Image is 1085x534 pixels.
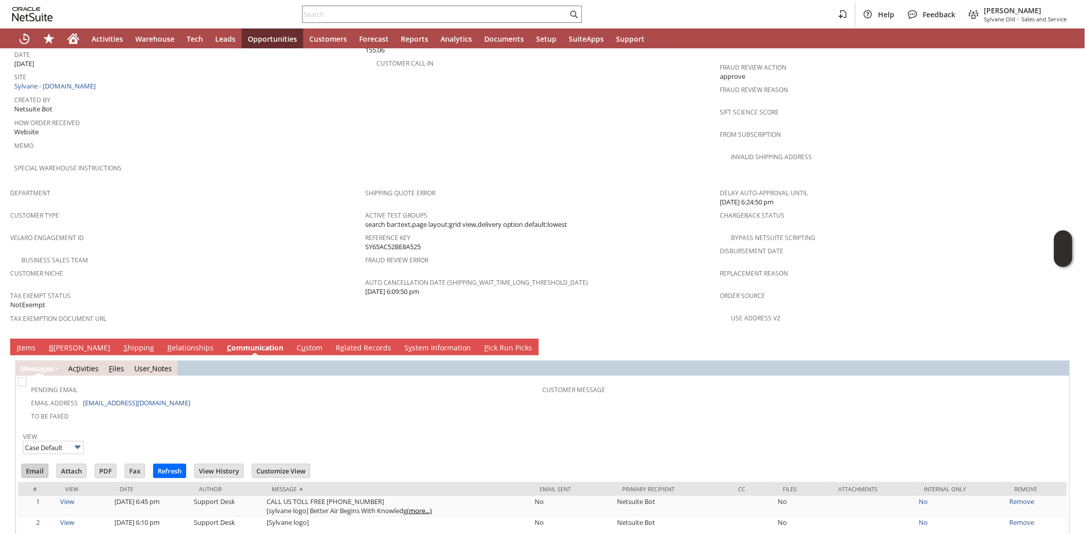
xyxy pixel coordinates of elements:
[95,464,116,478] input: PDF
[365,242,421,252] span: SY65AC52BE8A525
[14,343,38,354] a: Items
[984,6,1067,15] span: [PERSON_NAME]
[569,34,604,44] span: SuiteApps
[838,485,908,493] div: Attachments
[14,118,80,127] a: How Order Received
[365,220,568,229] span: search bar:text,page layout:grid view,delivery option default:lowest
[31,399,78,407] a: Email Address
[783,485,823,493] div: Files
[17,343,19,352] span: I
[23,432,37,441] a: View
[14,104,52,114] span: Netsuite Bot
[135,34,174,44] span: Warehouse
[731,153,812,161] a: Invalid Shipping Address
[402,343,474,354] a: System Information
[731,314,780,322] a: Use Address V2
[18,33,31,45] svg: Recent Records
[154,464,186,478] input: Refresh
[1017,15,1019,23] span: -
[61,28,85,49] a: Home
[60,497,74,506] a: View
[614,496,730,517] td: Netsuite Bot
[18,378,26,387] img: Unchecked
[109,364,124,373] a: Files
[720,291,765,300] a: Order Source
[1009,518,1034,527] a: Remove
[303,8,568,20] input: Search
[10,314,106,323] a: Tax Exemption Document URL
[365,278,589,287] a: Auto Cancellation Date (shipping_wait_time_long_threshold_date)
[720,108,779,116] a: Sift Science Score
[181,28,209,49] a: Tech
[720,85,788,94] a: Fraud Review Reason
[14,50,30,59] a: Date
[1054,249,1072,268] span: Oracle Guided Learning Widget. To move around, please hold and drag
[252,464,310,478] input: Customize View
[76,364,79,373] span: t
[21,256,88,264] a: Business Sales Team
[36,518,40,527] a: 2
[434,28,478,49] a: Analytics
[215,34,236,44] span: Leads
[242,28,303,49] a: Opportunities
[83,398,190,407] a: [EMAIL_ADDRESS][DOMAIN_NAME]
[46,343,113,354] a: B[PERSON_NAME]
[85,28,129,49] a: Activities
[401,34,428,44] span: Reports
[109,364,112,373] span: F
[10,291,71,300] a: Tax Exempt Status
[10,211,59,220] a: Customer Type
[14,164,122,172] a: Special Warehouse Instructions
[272,485,524,493] div: Message
[720,197,774,207] span: [DATE] 6:24:50 pm
[532,496,614,517] td: No
[303,28,353,49] a: Customers
[540,485,607,493] div: Email Sent
[1057,341,1069,353] a: Unrolled view on
[408,343,412,352] span: y
[484,34,524,44] span: Documents
[92,34,123,44] span: Activities
[478,28,530,49] a: Documents
[294,343,325,354] a: Custom
[72,441,83,453] img: More Options
[43,33,55,45] svg: Shortcuts
[36,497,40,506] a: 1
[125,464,144,478] input: Fax
[22,464,48,478] input: Email
[10,233,84,242] a: Velaro Engagement ID
[14,96,50,104] a: Created By
[12,28,37,49] a: Recent Records
[441,34,472,44] span: Analytics
[775,496,831,517] td: No
[309,34,347,44] span: Customers
[731,233,815,242] a: Bypass NetSuite Scripting
[365,287,419,296] span: [DATE] 6:09:50 pm
[484,343,488,352] span: P
[563,28,610,49] a: SuiteApps
[376,59,433,68] a: Customer Call-in
[1054,230,1072,267] iframe: Click here to launch Oracle Guided Learning Help Panel
[10,269,63,278] a: Customer Niche
[568,8,580,20] svg: Search
[984,15,1015,23] span: Sylvane Old
[57,464,86,478] input: Attach
[49,343,53,352] span: B
[10,189,50,197] a: Department
[622,485,723,493] div: Primary Recipient
[37,28,61,49] div: Shortcuts
[134,364,172,373] a: UserNotes
[878,10,894,19] span: Help
[365,233,410,242] a: Reference Key
[12,7,53,21] svg: logo
[536,34,556,44] span: Setup
[165,343,216,354] a: Relationships
[209,28,242,49] a: Leads
[720,189,808,197] a: Delay Auto-Approval Until
[26,485,50,493] div: #
[738,485,768,493] div: Cc
[187,34,203,44] span: Tech
[42,364,46,373] span: g
[1021,15,1067,23] span: Sales and Service
[14,73,26,81] a: Site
